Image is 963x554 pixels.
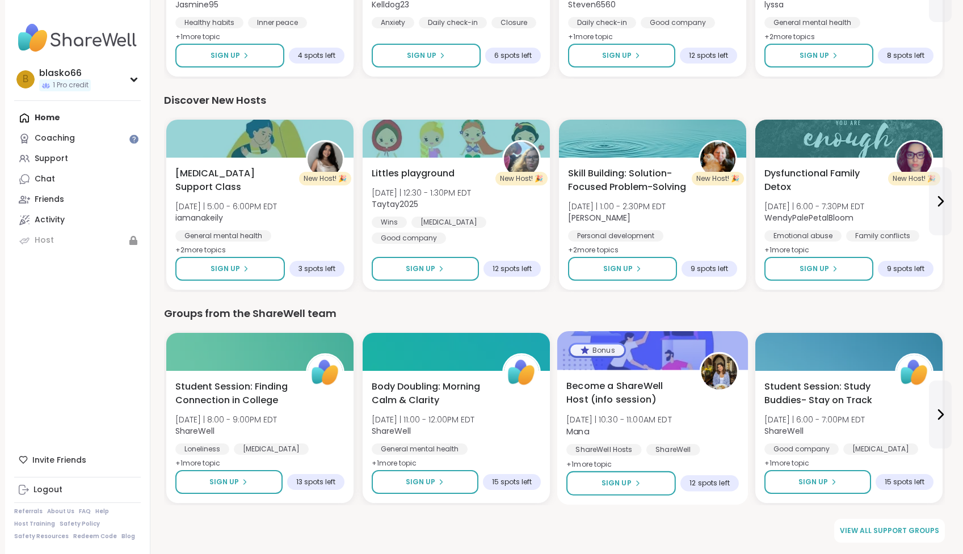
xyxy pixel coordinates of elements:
div: Personal development [568,230,663,242]
b: WendyPalePetalBloom [764,212,853,223]
span: Become a ShareWell Host (info session) [566,379,687,407]
button: Sign Up [566,471,676,496]
div: Daily check-in [568,17,636,28]
div: Family conflicts [846,230,919,242]
div: Good company [764,443,839,455]
div: Chat [35,174,55,185]
span: [DATE] | 10:30 - 11:00AM EDT [566,414,672,425]
span: 13 spots left [296,477,335,487]
div: New Host! 🎉 [888,172,940,185]
span: 1 Pro credit [53,81,89,90]
button: Sign Up [372,44,481,67]
div: General mental health [175,230,271,242]
button: Sign Up [175,470,283,494]
b: Taytay2025 [372,198,418,210]
div: New Host! 🎉 [692,172,744,185]
b: iamanakeily [175,212,223,223]
a: Blog [121,532,135,540]
span: Body Doubling: Morning Calm & Clarity [372,380,490,407]
div: Bonus [570,344,624,356]
div: Support [35,153,68,164]
span: [MEDICAL_DATA] Support Class [175,167,293,194]
div: [MEDICAL_DATA] [411,217,486,228]
span: [DATE] | 5:00 - 6:00PM EDT [175,201,277,212]
span: 15 spots left [492,477,532,487]
a: Referrals [14,508,43,515]
span: Sign Up [602,50,632,61]
b: ShareWell [372,425,411,437]
span: 12 spots left [689,479,729,488]
a: Coaching [14,128,141,149]
div: New Host! 🎉 [299,172,351,185]
span: b [23,72,28,87]
div: New Host! 🎉 [495,172,548,185]
img: ShareWell [897,355,932,390]
a: Support [14,149,141,169]
a: Host Training [14,520,55,528]
div: Emotional abuse [764,230,842,242]
span: [DATE] | 6:00 - 7:30PM EDT [764,201,864,212]
a: Logout [14,480,141,500]
button: Sign Up [568,44,675,67]
img: ShareWell Nav Logo [14,18,141,58]
span: Sign Up [800,50,829,61]
a: Safety Policy [60,520,100,528]
button: Sign Up [568,257,677,281]
div: Healthy habits [175,17,243,28]
a: View all support groups [834,519,945,543]
span: [DATE] | 8:00 - 9:00PM EDT [175,414,277,425]
img: Mana [701,354,737,390]
span: Student Session: Finding Connection in College [175,380,293,407]
b: ShareWell [175,425,215,437]
span: 12 spots left [493,264,532,273]
button: Sign Up [372,257,479,281]
div: Inner peace [248,17,307,28]
img: LuAnn [700,142,735,177]
div: [MEDICAL_DATA] [234,443,309,455]
img: Taytay2025 [504,142,539,177]
span: Student Session: Study Buddies- Stay on Track [764,380,882,407]
div: Closure [491,17,536,28]
div: blasko66 [39,67,91,79]
div: Good company [372,232,446,244]
div: Good company [641,17,715,28]
a: Activity [14,210,141,230]
iframe: Spotlight [129,134,138,143]
div: Anxiety [372,17,414,28]
span: Sign Up [798,477,828,487]
button: Sign Up [372,470,478,494]
a: Safety Resources [14,532,69,540]
a: Chat [14,169,141,189]
span: 6 spots left [494,51,532,60]
span: Sign Up [406,477,435,487]
img: WendyPalePetalBloom [897,142,932,177]
button: Sign Up [175,257,285,281]
span: View all support groups [840,526,939,536]
button: Sign Up [764,44,873,67]
a: Help [95,508,109,515]
div: General mental health [372,443,468,455]
span: Sign Up [211,50,240,61]
img: iamanakeily [308,142,343,177]
a: FAQ [79,508,91,515]
button: Sign Up [764,257,873,281]
span: Skill Building: Solution-Focused Problem-Solving [568,167,686,194]
span: 4 spots left [298,51,335,60]
span: 3 spots left [298,264,335,273]
span: [DATE] | 6:00 - 7:00PM EDT [764,414,865,425]
span: 12 spots left [689,51,728,60]
a: Redeem Code [73,532,117,540]
span: [DATE] | 11:00 - 12:00PM EDT [372,414,474,425]
div: Loneliness [175,443,229,455]
span: 9 spots left [691,264,728,273]
span: Dysfunctional Family Detox [764,167,882,194]
button: Sign Up [175,44,284,67]
img: ShareWell [308,355,343,390]
span: Littles playground [372,167,455,180]
span: Sign Up [601,478,631,488]
div: Coaching [35,133,75,144]
div: ShareWell Hosts [566,444,642,455]
b: Mana [566,425,589,437]
a: Friends [14,189,141,210]
div: Host [35,235,54,246]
